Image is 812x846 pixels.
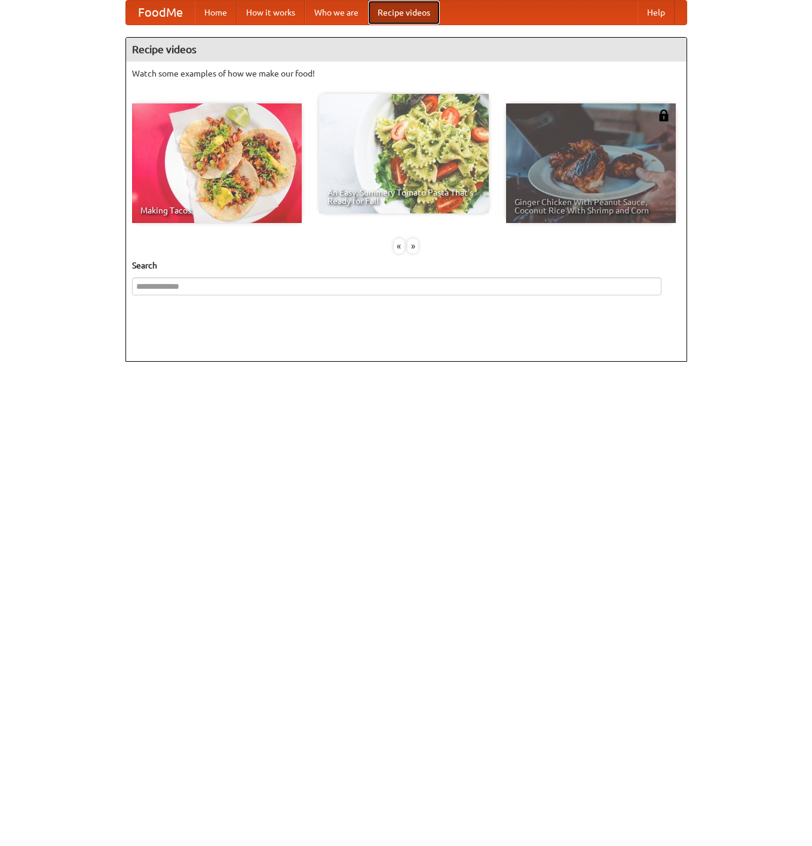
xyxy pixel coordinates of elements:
span: An Easy, Summery Tomato Pasta That's Ready for Fall [327,188,480,205]
p: Watch some examples of how we make our food! [132,68,681,80]
a: Home [195,1,237,25]
a: FoodMe [126,1,195,25]
a: How it works [237,1,305,25]
div: « [394,239,405,254]
a: An Easy, Summery Tomato Pasta That's Ready for Fall [319,94,489,213]
div: » [407,239,418,254]
img: 483408.png [658,109,670,121]
span: Making Tacos [140,206,293,215]
a: Recipe videos [368,1,440,25]
h5: Search [132,259,681,271]
h4: Recipe videos [126,38,687,62]
a: Help [638,1,675,25]
a: Who we are [305,1,368,25]
a: Making Tacos [132,103,302,223]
